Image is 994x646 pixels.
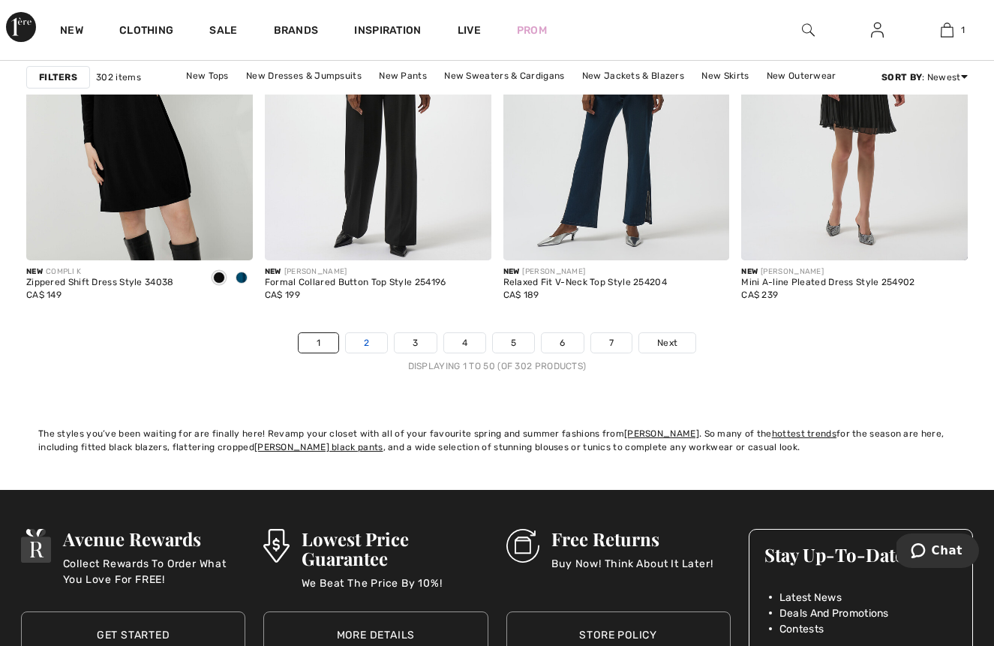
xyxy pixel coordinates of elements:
img: search the website [802,21,815,39]
a: New Outerwear [759,66,844,86]
span: New [503,267,520,276]
img: My Info [871,21,884,39]
iframe: Opens a widget where you can chat to one of our agents [896,533,979,571]
p: We Beat The Price By 10%! [302,575,488,605]
span: Inspiration [354,24,421,40]
div: The styles you’ve been waiting for are finally here! Revamp your closet with all of your favourit... [38,427,956,454]
a: [PERSON_NAME] [624,428,699,439]
img: 1ère Avenue [6,12,36,42]
a: 3 [395,333,436,353]
span: Contests [779,621,824,637]
h3: Stay Up-To-Date [764,545,957,564]
a: New Dresses & Jumpsuits [239,66,369,86]
a: Sign In [859,21,896,40]
a: Brands [274,24,319,40]
span: Next [657,336,677,350]
a: 1 [913,21,981,39]
a: New Skirts [694,66,756,86]
a: Sale [209,24,237,40]
h3: Free Returns [551,529,713,548]
strong: Filters [39,71,77,84]
div: Mini A-line Pleated Dress Style 254902 [741,278,914,288]
span: New [741,267,758,276]
span: CA$ 149 [26,290,62,300]
span: 302 items [96,71,141,84]
div: Black [208,266,230,291]
strong: Sort By [881,72,922,83]
p: Collect Rewards To Order What You Love For FREE! [63,556,246,586]
img: Lowest Price Guarantee [263,529,289,563]
img: Avenue Rewards [21,529,51,563]
a: 1 [299,333,338,353]
a: New [60,24,83,40]
a: Live [458,23,481,38]
div: Displaying 1 to 50 (of 302 products) [26,359,968,373]
a: [PERSON_NAME] black pants [254,442,383,452]
div: [PERSON_NAME] [503,266,668,278]
h3: Lowest Price Guarantee [302,529,488,568]
div: [PERSON_NAME] [741,266,914,278]
span: Latest News [779,590,842,605]
a: 6 [542,333,583,353]
a: 2 [346,333,387,353]
nav: Page navigation [26,332,968,373]
span: 1 [961,23,965,37]
div: Formal Collared Button Top Style 254196 [265,278,446,288]
a: New Pants [371,66,434,86]
span: CA$ 199 [265,290,300,300]
div: : Newest [881,71,968,84]
a: Prom [517,23,547,38]
h3: Avenue Rewards [63,529,246,548]
p: Buy Now! Think About It Later! [551,556,713,586]
img: Free Returns [506,529,540,563]
a: 7 [591,333,632,353]
a: New Jackets & Blazers [575,66,692,86]
a: Clothing [119,24,173,40]
span: CA$ 239 [741,290,778,300]
span: CA$ 189 [503,290,539,300]
a: Next [639,333,695,353]
div: Zippered Shift Dress Style 34038 [26,278,174,288]
div: Relaxed Fit V-Neck Top Style 254204 [503,278,668,288]
a: New Sweaters & Cardigans [437,66,572,86]
div: COMPLI K [26,266,174,278]
span: Deals And Promotions [779,605,889,621]
a: 5 [493,333,534,353]
span: New [265,267,281,276]
span: New [26,267,43,276]
div: Teal [230,266,253,291]
img: My Bag [941,21,953,39]
a: hottest trends [772,428,836,439]
a: New Tops [179,66,236,86]
div: [PERSON_NAME] [265,266,446,278]
a: 4 [444,333,485,353]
